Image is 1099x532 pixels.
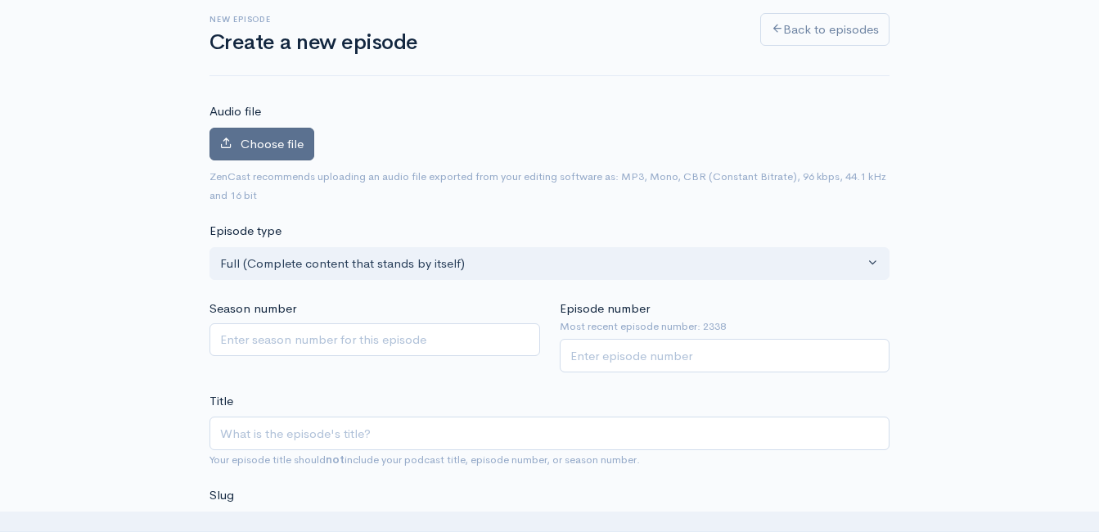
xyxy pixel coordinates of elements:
label: Episode type [209,222,282,241]
small: Your episode title should include your podcast title, episode number, or season number. [209,453,640,467]
input: Enter episode number [560,339,890,372]
label: Slug [209,486,234,505]
small: Most recent episode number: 2338 [560,318,890,335]
small: ZenCast recommends uploading an audio file exported from your editing software as: MP3, Mono, CBR... [209,169,886,202]
strong: not [326,453,345,467]
label: Title [209,392,233,411]
input: Enter season number for this episode [209,323,540,357]
input: What is the episode's title? [209,417,890,450]
h6: New episode [209,15,741,24]
label: Episode number [560,300,650,318]
h1: Create a new episode [209,31,741,55]
span: Choose file [241,136,304,151]
button: Full (Complete content that stands by itself) [209,247,890,281]
div: Full (Complete content that stands by itself) [220,255,864,273]
a: Back to episodes [760,13,890,47]
label: Audio file [209,102,261,121]
label: Season number [209,300,296,318]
